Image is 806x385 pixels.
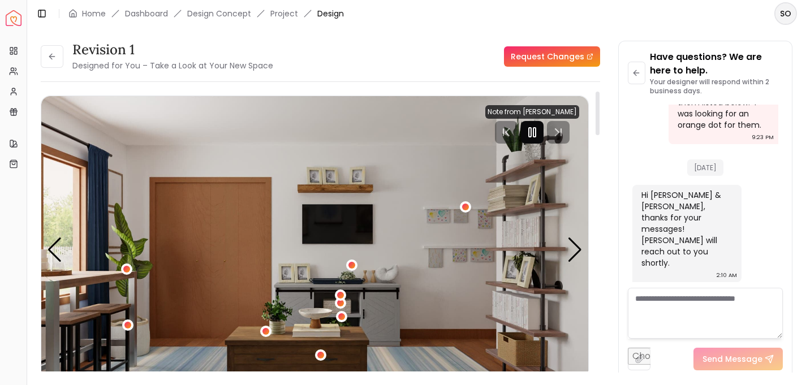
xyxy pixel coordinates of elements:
[717,270,737,281] div: 2:10 AM
[687,159,723,176] span: [DATE]
[567,237,583,262] div: Next slide
[678,85,767,131] div: Never mind I found them listed below. I was looking for an orange dot for them.
[125,8,168,19] a: Dashboard
[504,46,600,67] a: Request Changes
[72,60,273,71] small: Designed for You – Take a Look at Your New Space
[72,41,273,59] h3: Revision 1
[525,126,539,139] svg: Pause
[6,10,21,26] img: Spacejoy Logo
[752,132,774,143] div: 9:23 PM
[270,8,298,19] a: Project
[775,3,796,24] span: SO
[774,2,797,25] button: SO
[641,189,731,269] div: Hi [PERSON_NAME] & [PERSON_NAME], thanks for your messages! [PERSON_NAME] will reach out to you s...
[68,8,344,19] nav: breadcrumb
[317,8,344,19] span: Design
[6,10,21,26] a: Spacejoy
[187,8,251,19] li: Design Concept
[82,8,106,19] a: Home
[650,50,783,77] p: Have questions? We are here to help.
[650,77,783,96] p: Your designer will respond within 2 business days.
[485,105,579,119] div: Note from [PERSON_NAME]
[47,237,62,262] div: Previous slide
